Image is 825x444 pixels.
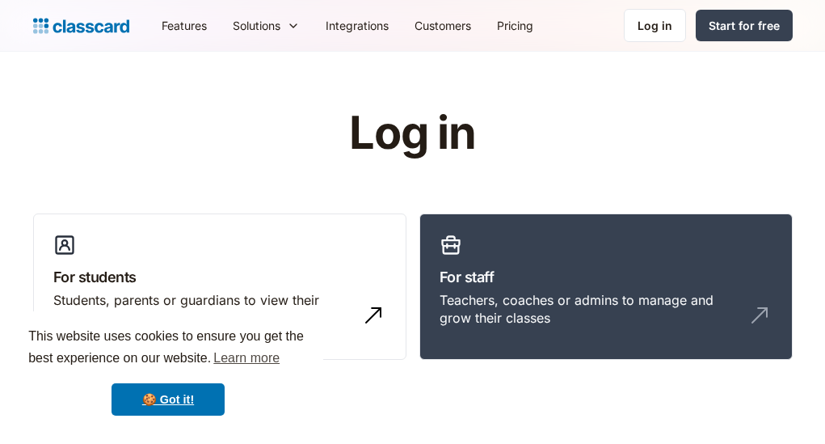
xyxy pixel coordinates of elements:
[33,15,129,37] a: home
[696,10,793,41] a: Start for free
[313,7,402,44] a: Integrations
[149,7,220,44] a: Features
[211,346,282,370] a: learn more about cookies
[53,291,354,328] div: Students, parents or guardians to view their profile and manage bookings
[53,266,386,288] h3: For students
[402,7,484,44] a: Customers
[440,266,772,288] h3: For staff
[709,17,780,34] div: Start for free
[484,7,546,44] a: Pricing
[440,291,740,328] div: Teachers, coaches or admins to manage and grow their classes
[28,327,308,370] span: This website uses cookies to ensure you get the best experience on our website.
[638,17,672,34] div: Log in
[220,7,313,44] div: Solutions
[419,214,793,361] a: For staffTeachers, coaches or admins to manage and grow their classes
[233,17,280,34] div: Solutions
[13,311,323,431] div: cookieconsent
[33,214,406,361] a: For studentsStudents, parents or guardians to view their profile and manage bookings
[624,9,686,42] a: Log in
[156,108,669,159] h1: Log in
[112,383,225,416] a: dismiss cookie message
